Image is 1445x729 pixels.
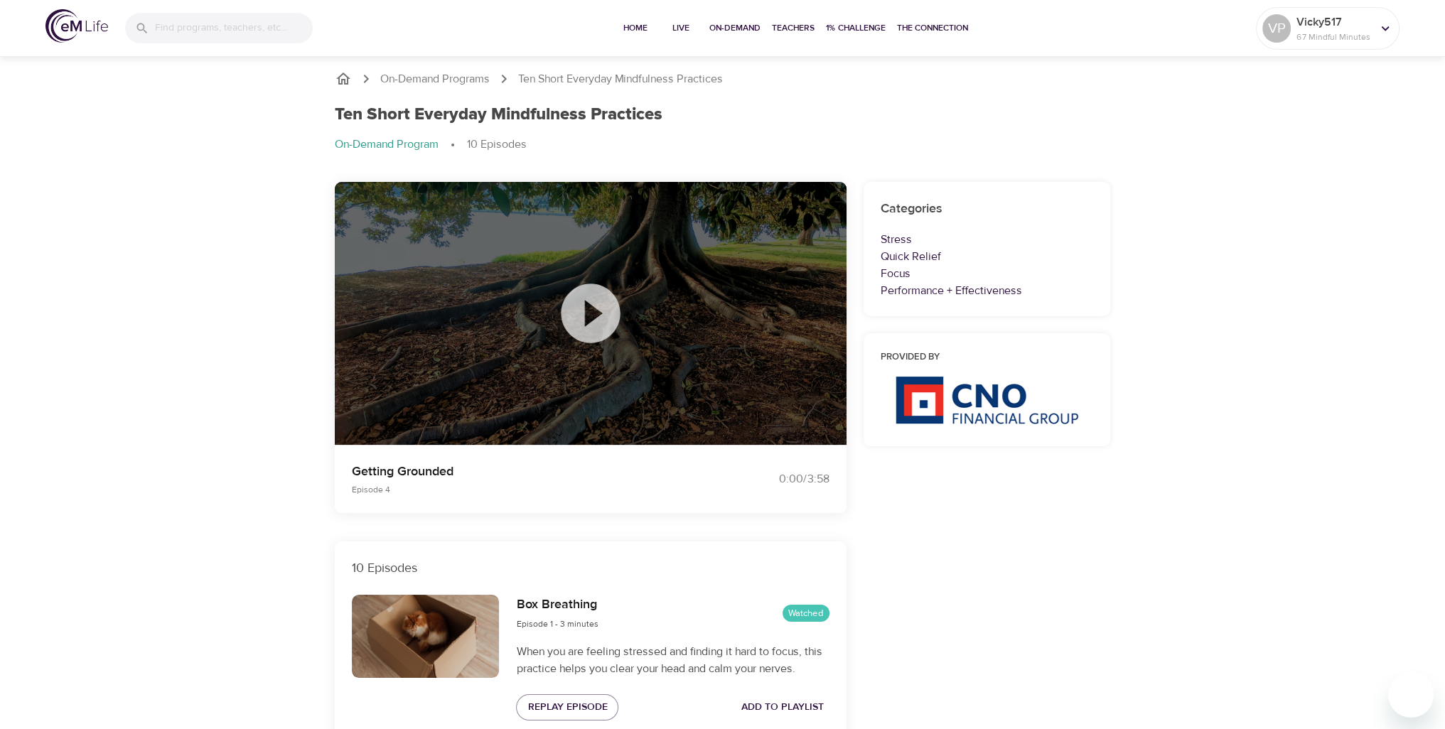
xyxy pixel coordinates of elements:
[881,199,1094,220] h6: Categories
[516,618,598,630] span: Episode 1 - 3 minutes
[881,265,1094,282] p: Focus
[881,231,1094,248] p: Stress
[1262,14,1291,43] div: VP
[527,698,607,716] span: Replay Episode
[1296,31,1372,43] p: 67 Mindful Minutes
[881,248,1094,265] p: Quick Relief
[826,21,886,36] span: 1% Challenge
[723,471,829,487] div: 0:00 / 3:58
[352,558,829,578] p: 10 Episodes
[772,21,815,36] span: Teachers
[783,607,829,620] span: Watched
[380,71,490,87] a: On-Demand Programs
[897,21,968,36] span: The Connection
[518,71,723,87] p: Ten Short Everyday Mindfulness Practices
[895,376,1078,424] img: CNO%20logo.png
[664,21,698,36] span: Live
[467,136,527,153] p: 10 Episodes
[709,21,761,36] span: On-Demand
[741,698,824,716] span: Add to Playlist
[516,595,598,615] h6: Box Breathing
[881,350,1094,365] h6: Provided by
[45,9,108,43] img: logo
[155,13,313,43] input: Find programs, teachers, etc...
[335,136,1111,153] nav: breadcrumb
[352,462,706,481] p: Getting Grounded
[1388,672,1434,718] iframe: Button to launch messaging window
[352,483,706,496] p: Episode 4
[881,282,1094,299] p: Performance + Effectiveness
[516,643,829,677] p: When you are feeling stressed and finding it hard to focus, this practice helps you clear your he...
[736,694,829,720] button: Add to Playlist
[335,70,1111,87] nav: breadcrumb
[335,136,439,153] p: On-Demand Program
[335,104,662,125] h1: Ten Short Everyday Mindfulness Practices
[618,21,652,36] span: Home
[1296,13,1372,31] p: Vicky517
[516,694,618,720] button: Replay Episode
